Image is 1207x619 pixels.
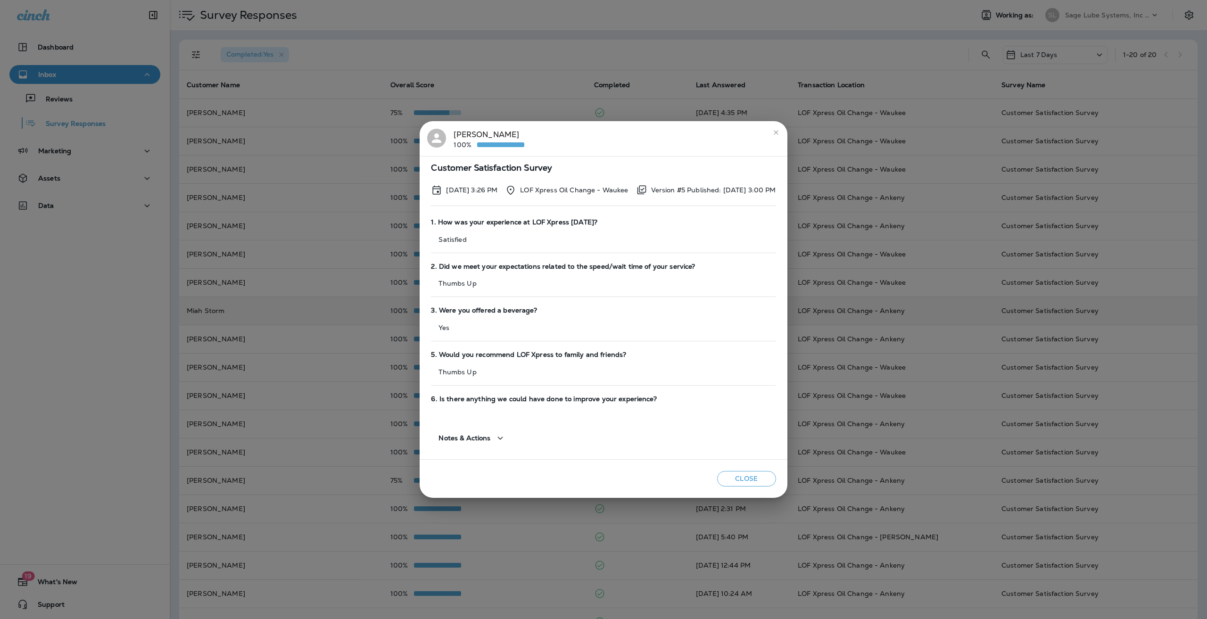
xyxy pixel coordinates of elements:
div: [PERSON_NAME] [454,129,524,149]
p: 100% [454,141,477,149]
p: LOF Xpress Oil Change - Waukee [520,186,628,194]
span: 1. How was your experience at LOF Xpress [DATE]? [431,218,776,226]
button: Notes & Actions [431,425,513,452]
p: Satisfied [431,236,776,243]
span: 2. Did we meet your expectations related to the speed/wait time of your service? [431,263,776,271]
button: close [769,125,784,140]
p: Version #5 Published: [DATE] 3:00 PM [651,186,776,194]
span: 3. Were you offered a beverage? [431,306,776,314]
button: Close [717,471,776,487]
p: Aug 30, 2025 3:26 PM [446,186,497,194]
span: Customer Satisfaction Survey [431,164,776,172]
span: 5. Would you recommend LOF Xpress to family and friends? [431,351,776,359]
span: 6. Is there anything we could have done to improve your experience? [431,395,776,403]
p: Thumbs Up [431,280,776,287]
span: Notes & Actions [438,434,490,442]
p: Thumbs Up [431,368,776,376]
p: Yes [431,324,776,331]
